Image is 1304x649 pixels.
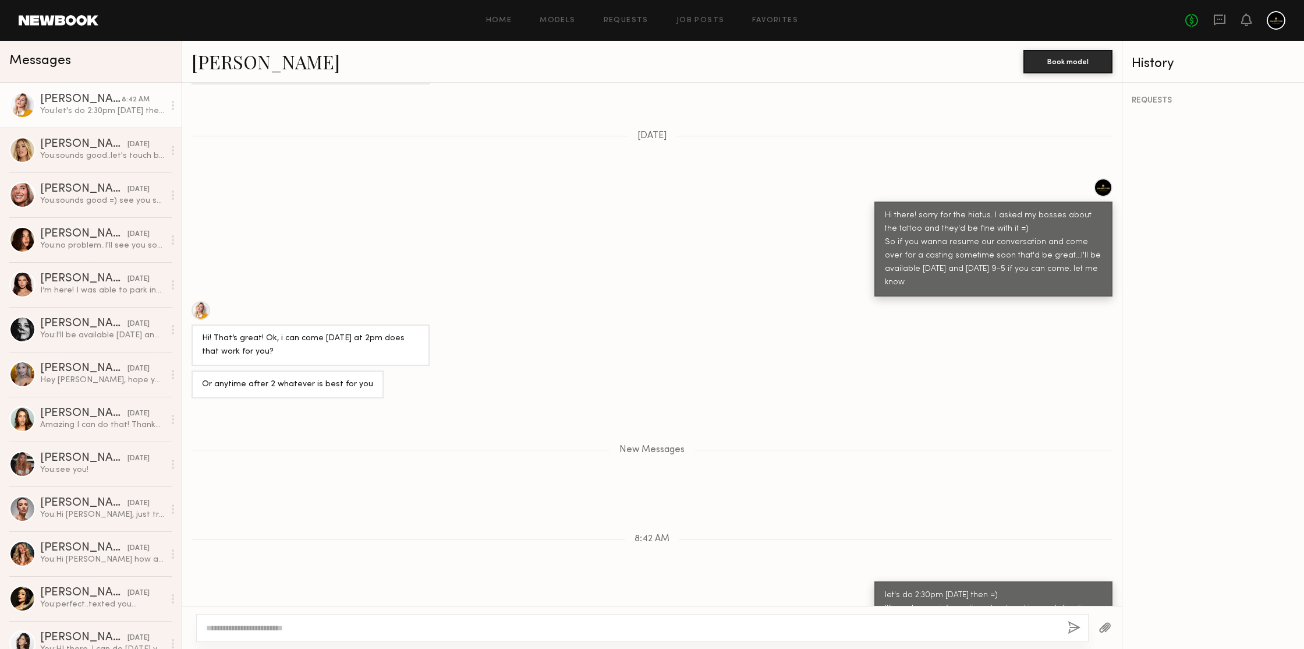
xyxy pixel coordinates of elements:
span: [DATE] [637,131,667,141]
div: I’m here! I was able to park inside the parking lot [40,285,164,296]
div: You: no problem..I'll see you soon [40,240,164,251]
div: [PERSON_NAME] [40,453,127,464]
div: [DATE] [127,588,150,599]
div: You: Hi [PERSON_NAME] how are you? My name is [PERSON_NAME] and I work for a company called Valen... [40,554,164,565]
div: [DATE] [127,633,150,644]
a: Job Posts [676,17,725,24]
div: Hi there! sorry for the hiatus. I asked my bosses about the tattoo and they'd be fine with it =) ... [885,209,1102,290]
div: You: Hi [PERSON_NAME], just trying to reach out again about the ecomm gig, to see if you're still... [40,509,164,520]
a: [PERSON_NAME] [192,49,340,74]
div: You: perfect..texted you... [40,599,164,610]
div: You: sounds good =) see you soon then [40,195,164,206]
div: [PERSON_NAME] [40,139,127,150]
div: [PERSON_NAME] [40,94,122,105]
div: Hey [PERSON_NAME], hope you’re doing well. My sister’s instagram is @trapfordom [40,375,164,386]
div: REQUESTS [1132,97,1295,105]
div: [DATE] [127,408,150,419]
div: 8:42 AM [122,94,150,105]
div: [PERSON_NAME] [40,184,127,195]
div: [DATE] [127,229,150,240]
div: [DATE] [127,364,150,375]
div: [DATE] [127,274,150,285]
span: 8:42 AM [635,534,669,544]
div: [PERSON_NAME] [40,363,127,375]
div: [DATE] [127,139,150,150]
div: You: see you! [40,464,164,475]
div: [PERSON_NAME] [40,498,127,509]
div: [DATE] [127,319,150,330]
div: You: I'll be available [DATE] and [DATE] if you can do that [40,330,164,341]
a: Book model [1023,56,1112,66]
span: Messages [9,54,71,68]
a: Home [486,17,512,24]
div: You: let's do 2:30pm [DATE] then =) I'll send more information about parking and directions later... [40,105,164,117]
div: [PERSON_NAME] [40,228,127,240]
div: [PERSON_NAME] [40,632,127,644]
div: [PERSON_NAME] [40,542,127,554]
div: [PERSON_NAME] [40,408,127,419]
div: let's do 2:30pm [DATE] then =) I'll send more information about parking and directions later [DAT... [885,589,1102,629]
div: [PERSON_NAME] [40,587,127,599]
button: Book model [1023,50,1112,73]
div: Amazing I can do that! Thanks so much & looking forward to meeting you!! [40,419,164,431]
a: Models [540,17,575,24]
div: [PERSON_NAME] [40,318,127,330]
a: Favorites [752,17,798,24]
span: New Messages [619,445,685,455]
div: Or anytime after 2 whatever is best for you [202,378,373,391]
div: Hi! That’s great! Ok, i can come [DATE] at 2pm does that work for you? [202,332,419,359]
div: [DATE] [127,453,150,464]
a: Requests [604,17,649,24]
div: [PERSON_NAME] [40,273,127,285]
div: History [1132,57,1295,70]
div: [DATE] [127,543,150,554]
div: [DATE] [127,498,150,509]
div: You: sounds good..let's touch base [DATE] then, and we'll figure out the best day and time for ne... [40,150,164,161]
div: [DATE] [127,184,150,195]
